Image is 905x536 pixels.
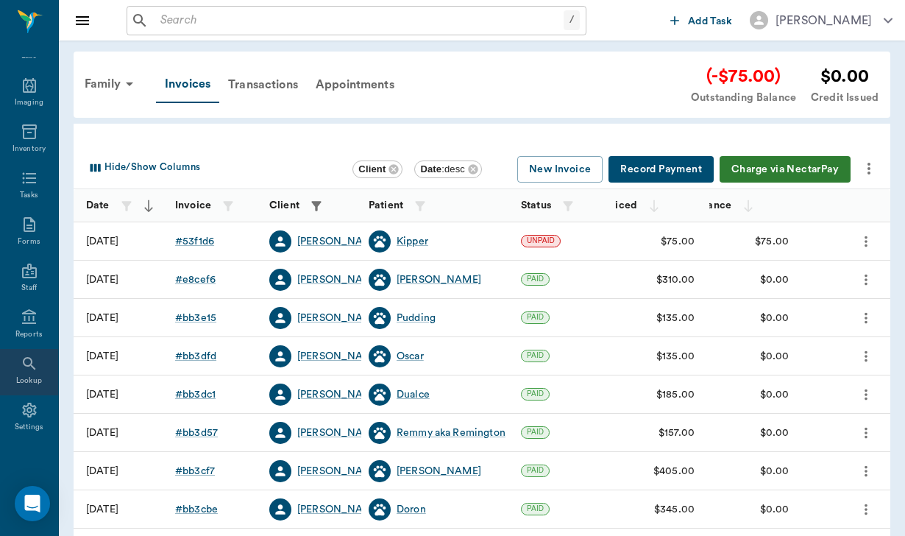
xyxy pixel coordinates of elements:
strong: Client [269,200,299,211]
button: Add Task [664,7,738,34]
a: [PERSON_NAME] [297,502,382,517]
button: more [854,420,878,445]
div: 05/28/25 [86,349,118,364]
div: $0.00 [811,63,879,90]
a: Invoices [156,66,219,103]
div: 05/28/25 [86,311,118,325]
div: $135.00 [656,311,695,325]
div: 05/28/25 [86,502,118,517]
a: #bb3dfd [175,349,216,364]
span: UNPAID [522,236,560,246]
b: Date [420,163,441,174]
div: # bb3cbe [175,502,218,517]
div: Outstanding Balance [691,90,796,106]
a: [PERSON_NAME] [297,426,382,440]
strong: Date [86,200,110,211]
button: more [854,459,878,484]
a: #bb3cbe [175,502,218,517]
b: Client [358,163,386,174]
strong: Invoiced [595,200,637,211]
div: Client [352,161,402,178]
span: PAID [522,504,549,514]
div: 05/28/25 [86,464,118,479]
div: $75.00 [661,234,695,249]
div: Family [76,66,147,102]
div: 10/07/25 [86,272,118,287]
div: $135.00 [656,349,695,364]
div: 10/12/25 [86,234,118,249]
a: Kipper [397,234,428,249]
button: New Invoice [517,156,603,183]
div: Transactions [219,67,307,102]
a: Remmy aka Remington [397,426,505,440]
div: $0.00 [760,349,789,364]
div: Imaging [15,97,43,108]
strong: Invoice [175,200,211,211]
a: #bb3d57 [175,426,218,440]
div: [PERSON_NAME] [297,387,382,402]
div: $0.00 [760,387,789,402]
span: PAID [522,312,549,322]
div: # bb3dfd [175,349,216,364]
div: 05/28/25 [86,387,118,402]
input: Search [155,10,564,31]
a: #bb3dc1 [175,387,216,402]
div: Inventory [13,144,46,155]
button: Close drawer [68,6,97,35]
div: $310.00 [656,272,695,287]
div: # 53f1d6 [175,234,214,249]
a: [PERSON_NAME] [297,311,382,325]
a: Dualce [397,387,430,402]
div: Staff [21,283,37,294]
div: # e8cef6 [175,272,216,287]
a: Oscar [397,349,424,364]
div: $0.00 [760,311,789,325]
div: Credit Issued [811,90,879,106]
button: [PERSON_NAME] [738,7,904,34]
a: Appointments [307,67,403,102]
div: Lookup [16,375,42,387]
button: more [854,344,878,369]
div: # bb3dc1 [175,387,216,402]
div: $185.00 [656,387,695,402]
div: [PERSON_NAME] [776,12,872,29]
span: PAID [522,389,549,399]
div: Date:desc [414,161,482,178]
strong: Status [521,200,551,211]
a: [PERSON_NAME] [397,464,481,479]
button: more [854,229,878,254]
div: $0.00 [760,464,789,479]
div: Pudding [397,311,436,325]
a: Doron [397,502,426,517]
button: Select columns [83,156,204,180]
div: $345.00 [654,502,695,517]
a: [PERSON_NAME] [297,464,382,479]
a: [PERSON_NAME] [297,349,382,364]
div: / [564,10,580,30]
span: PAID [522,274,549,284]
div: (-$75.00) [691,63,796,90]
strong: Patient [369,200,403,211]
div: Reports [15,329,43,340]
a: #53f1d6 [175,234,214,249]
div: $0.00 [760,272,789,287]
a: #e8cef6 [175,272,216,287]
button: Record Payment [608,156,714,183]
span: : desc [420,163,465,174]
div: # bb3d57 [175,426,218,440]
a: [PERSON_NAME] [297,272,382,287]
span: PAID [522,427,549,437]
a: [PERSON_NAME] [297,234,382,249]
div: $405.00 [653,464,695,479]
